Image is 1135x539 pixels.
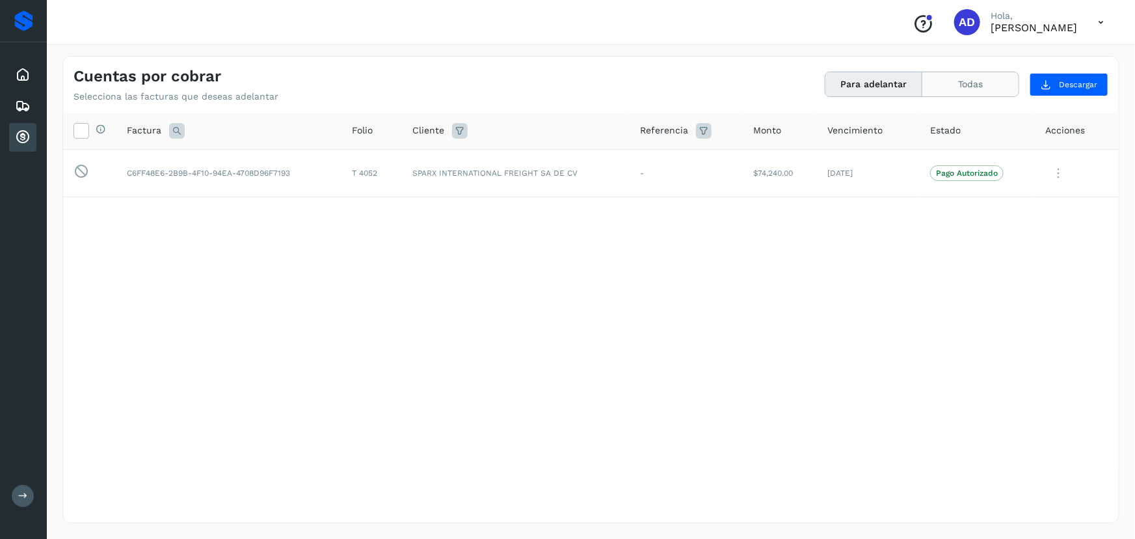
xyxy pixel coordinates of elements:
button: Descargar [1030,73,1108,96]
td: - [630,149,743,197]
div: Embarques [9,92,36,120]
div: Cuentas por cobrar [9,123,36,152]
span: Referencia [640,124,688,137]
p: ALMA DELIA CASTAÑEDA MERCADO [991,21,1077,34]
td: T 4052 [341,149,402,197]
td: $74,240.00 [743,149,817,197]
div: Inicio [9,61,36,89]
button: Todas [922,72,1019,96]
span: Folio [352,124,373,137]
span: Vencimiento [827,124,883,137]
span: Descargar [1059,79,1097,90]
p: Pago Autorizado [936,169,998,178]
td: [DATE] [817,149,920,197]
span: Acciones [1045,124,1085,137]
p: Hola, [991,10,1077,21]
p: Selecciona las facturas que deseas adelantar [73,91,278,102]
span: Monto [753,124,781,137]
span: Factura [127,124,161,137]
td: C6FF48E6-2B9B-4F10-94EA-4708D96F7193 [116,149,341,197]
button: Para adelantar [825,72,922,96]
td: SPARX INTERNATIONAL FREIGHT SA DE CV [402,149,630,197]
span: Estado [930,124,961,137]
h4: Cuentas por cobrar [73,67,221,86]
span: Cliente [412,124,444,137]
